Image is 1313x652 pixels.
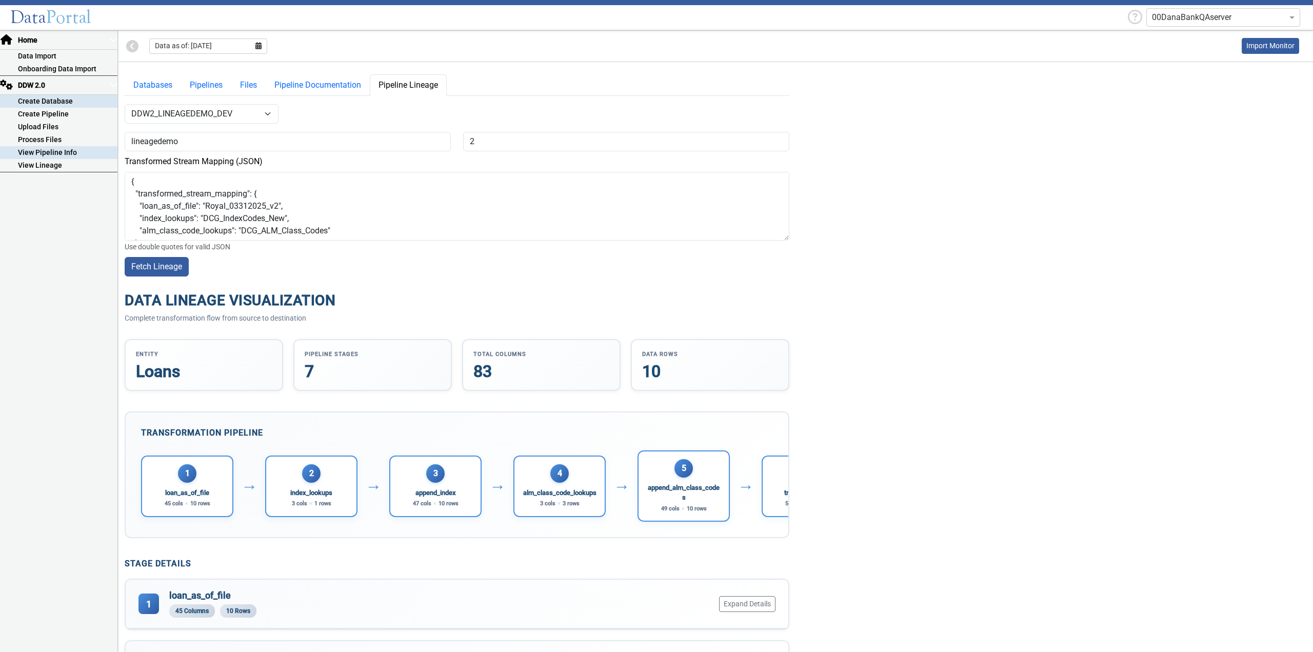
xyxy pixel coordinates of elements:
span: Home [17,35,109,46]
span: 45 Columns [169,604,215,618]
div: append_alm_class_codes [646,483,721,503]
span: × [185,500,188,508]
span: DATA ROWS [642,350,778,359]
span: 3 rows [563,500,580,508]
div: 1 [178,464,196,483]
h5: DATA LINEAGE VISUALIZATION [125,292,789,309]
div: transformations [784,488,832,498]
span: 1 [138,594,159,614]
span: Portal [46,6,91,28]
div: → [489,478,506,495]
a: Files [231,74,266,96]
p: Complete transformation flow from source to destination [125,313,789,324]
div: index_lookups [290,488,332,498]
input: Pipeline Version [463,132,789,151]
h6: TRANSFORMATION PIPELINE [141,428,773,438]
span: PIPELINE STAGES [305,350,441,359]
button: Fetch Lineage [125,257,189,276]
div: 4 [550,464,569,483]
span: 55 cols [785,500,804,508]
span: × [682,505,685,513]
span: Data [10,6,46,28]
span: 7 [305,363,441,380]
span: ENTITY [136,350,272,359]
label: Transformed Stream Mapping (JSON) [125,155,263,168]
ng-select: 00DanaBankQAserver [1146,8,1300,27]
span: 10 rows [687,505,707,513]
span: DDW 2.0 [17,80,109,91]
span: 83 [473,363,609,380]
span: × [309,500,312,508]
span: 47 cols [413,500,431,508]
span: 3 cols [540,500,555,508]
a: This is available for Darling Employees only [1242,38,1299,54]
span: 10 rows [190,500,210,508]
div: 5 [674,459,693,478]
span: 3 cols [292,500,307,508]
span: Data as of: [DATE] [155,41,212,51]
input: Pipeline Name [125,132,451,151]
div: 3 [426,464,445,483]
div: 2 [302,464,321,483]
h3: loan_as_of_file [169,590,256,601]
div: Help [1124,8,1146,28]
span: × [433,500,436,508]
div: alm_class_code_lookups [523,488,596,498]
span: 10 Rows [220,604,256,618]
span: 10 rows [439,500,459,508]
a: Pipelines [181,74,231,96]
h6: STAGE DETAILS [125,559,789,568]
a: Pipeline Lineage [370,74,447,96]
div: loan_as_of_file [165,488,210,498]
div: append_index [413,488,459,498]
span: 49 cols [661,505,680,513]
div: → [613,478,630,495]
a: Databases [125,74,181,96]
span: 10 [642,363,778,380]
div: → [365,478,382,495]
span: Loans [136,363,272,380]
a: Pipeline Documentation [266,74,370,96]
span: 45 cols [165,500,183,508]
div: → [738,478,754,495]
span: TOTAL COLUMNS [473,350,609,359]
span: × [558,500,561,508]
button: Expand Details [719,596,775,612]
div: → [241,478,257,495]
span: 1 rows [314,500,331,508]
small: Use double quotes for valid JSON [125,243,230,251]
